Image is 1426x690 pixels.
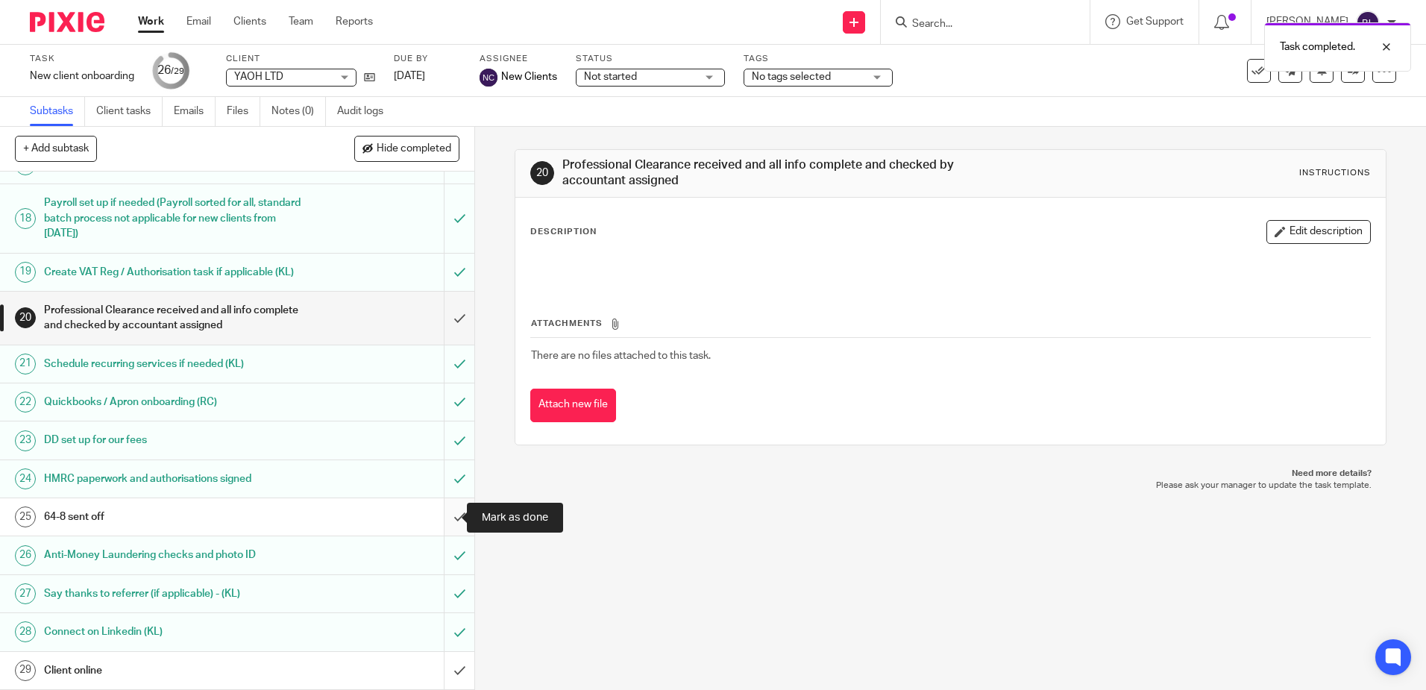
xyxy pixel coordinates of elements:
h1: Payroll set up if needed (Payroll sorted for all, standard batch process not applicable for new c... [44,192,301,245]
h1: Quickbooks / Apron onboarding (RC) [44,391,301,413]
div: 20 [15,307,36,328]
div: 18 [15,208,36,229]
p: Description [530,226,597,238]
a: Email [186,14,211,29]
button: Hide completed [354,136,459,161]
span: There are no files attached to this task. [531,351,711,361]
div: 22 [15,392,36,413]
div: 19 [15,262,36,283]
button: Edit description [1266,220,1371,244]
a: Reports [336,14,373,29]
img: svg%3E [1356,10,1380,34]
span: Hide completed [377,143,451,155]
a: Notes (0) [271,97,326,126]
h1: Anti-Money Laundering checks and photo ID [44,544,301,566]
h1: Professional Clearance received and all info complete and checked by accountant assigned [44,299,301,337]
div: 21 [15,354,36,374]
div: 25 [15,506,36,527]
a: Files [227,97,260,126]
h1: Schedule recurring services if needed (KL) [44,353,301,375]
img: Pixie [30,12,104,32]
span: Not started [584,72,637,82]
p: Need more details? [530,468,1371,480]
span: YAOH LTD [234,72,283,82]
div: 26 [15,545,36,566]
div: 27 [15,583,36,604]
div: 20 [530,161,554,185]
h1: Create VAT Reg / Authorisation task if applicable (KL) [44,261,301,283]
h1: HMRC paperwork and authorisations signed [44,468,301,490]
div: 23 [15,430,36,451]
div: 28 [15,621,36,642]
span: No tags selected [752,72,831,82]
p: Task completed. [1280,40,1355,54]
div: 24 [15,468,36,489]
div: Instructions [1299,167,1371,179]
p: Please ask your manager to update the task template. [530,480,1371,492]
div: 26 [157,62,184,79]
label: Status [576,53,725,65]
small: /29 [171,67,184,75]
a: Work [138,14,164,29]
span: New Clients [501,69,557,84]
a: Clients [233,14,266,29]
a: Team [289,14,313,29]
h1: Professional Clearance received and all info complete and checked by accountant assigned [562,157,982,189]
div: 29 [15,660,36,681]
span: Attachments [531,319,603,327]
button: + Add subtask [15,136,97,161]
a: Subtasks [30,97,85,126]
h1: DD set up for our fees [44,429,301,451]
h1: 64-8 sent off [44,506,301,528]
a: Audit logs [337,97,395,126]
h1: Say thanks to referrer (if applicable) - (KL) [44,583,301,605]
h1: Client online [44,659,301,682]
a: Emails [174,97,216,126]
label: Due by [394,53,461,65]
div: New client onboarding [30,69,134,84]
label: Client [226,53,375,65]
button: Attach new file [530,389,616,422]
label: Task [30,53,134,65]
span: [DATE] [394,71,425,81]
img: svg%3E [480,69,497,87]
a: Client tasks [96,97,163,126]
label: Assignee [480,53,557,65]
h1: Connect on Linkedin (KL) [44,621,301,643]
